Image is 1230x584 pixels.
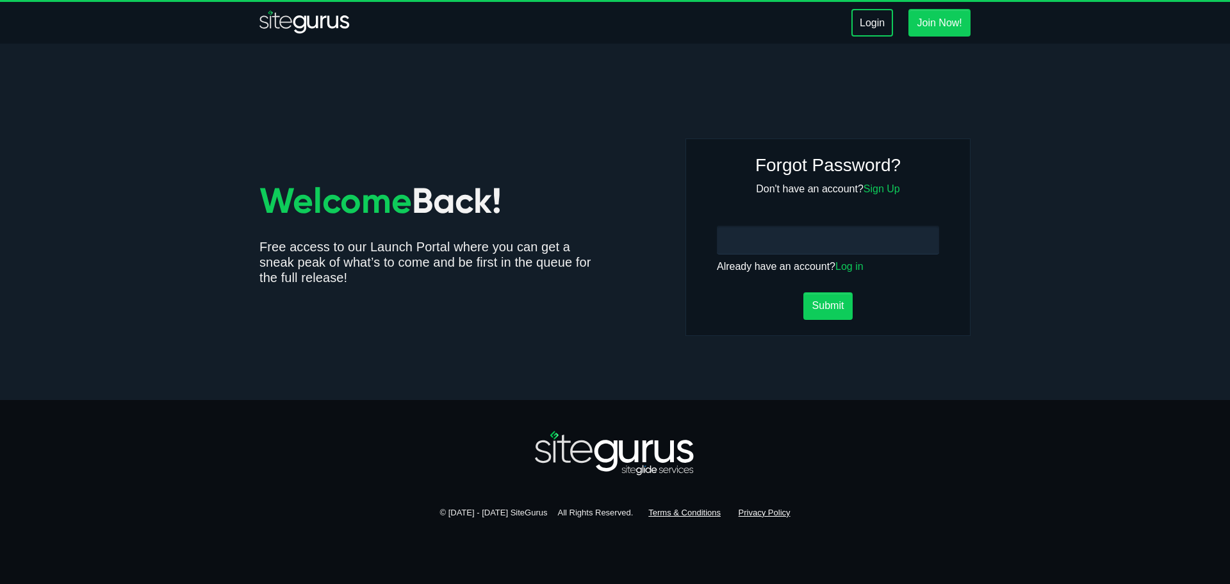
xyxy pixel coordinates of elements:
label: Email Address [717,210,770,221]
a: Sign Up [866,183,902,195]
h3: Forgot Password? [717,154,939,176]
a: Terms & Conditions [646,508,719,517]
a: Privacy Policy [737,508,789,517]
button: Submit [803,292,853,320]
img: Sitegurus Logo [259,10,350,36]
span: Welcome [259,179,412,222]
h1: Back! [259,181,593,220]
a: SiteGurus [259,10,350,36]
p: © [DATE] - [DATE] SiteGurus All Rights Reserved. [259,506,971,519]
p: Don't have an account? [717,181,939,197]
a: Login [849,9,892,37]
p: Already have an account? [717,259,939,274]
a: Log in [840,260,868,272]
h5: Free access to our Launch Portal where you can get a sneak peak of what’s to come and be first in... [259,239,605,288]
a: Join Now! [908,9,971,37]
